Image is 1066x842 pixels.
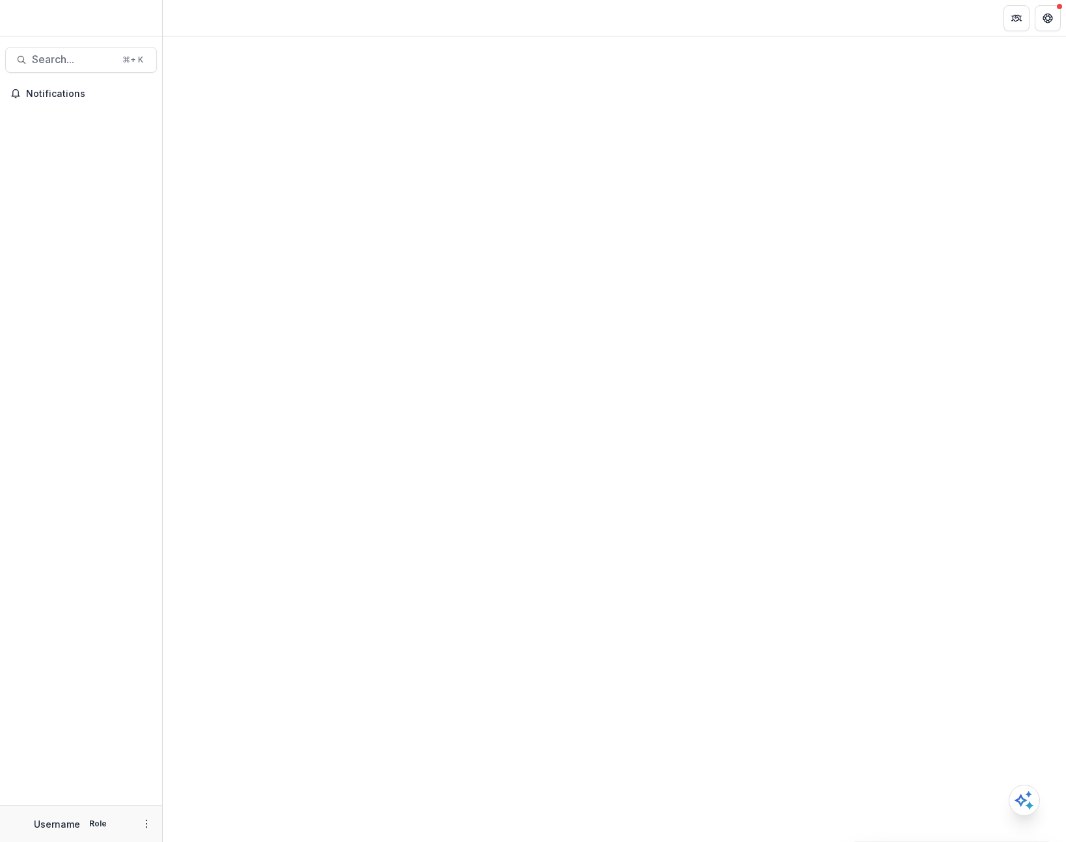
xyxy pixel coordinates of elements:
[26,88,152,100] span: Notifications
[85,818,111,830] p: Role
[1009,785,1040,816] button: Open AI Assistant
[1035,5,1061,31] button: Get Help
[32,53,115,66] span: Search...
[139,816,154,832] button: More
[5,47,157,73] button: Search...
[168,8,223,27] nav: breadcrumb
[120,53,146,67] div: ⌘ + K
[1003,5,1030,31] button: Partners
[34,817,80,831] p: Username
[5,83,157,104] button: Notifications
